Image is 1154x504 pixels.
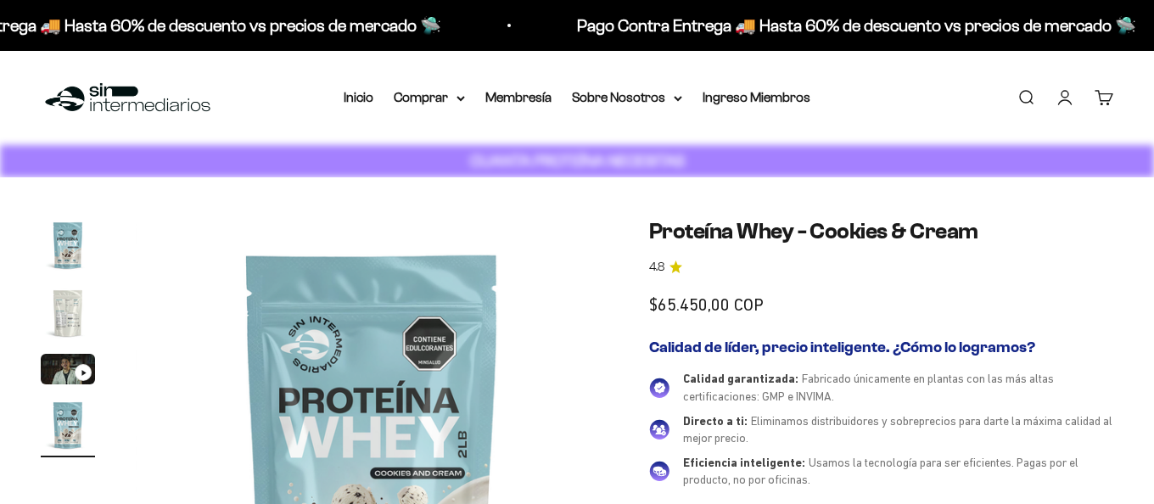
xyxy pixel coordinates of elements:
[41,354,95,389] button: Ir al artículo 3
[649,419,669,440] img: Directo a ti
[683,372,1054,403] span: Fabricado únicamente en plantas con las más altas certificaciones: GMP e INVIMA.
[683,414,1112,445] span: Eliminamos distribuidores y sobreprecios para darte la máxima calidad al mejor precio.
[470,152,685,170] strong: CUANTA PROTEÍNA NECESITAS
[649,258,664,277] span: 4.8
[41,286,95,345] button: Ir al artículo 2
[41,218,95,277] button: Ir al artículo 1
[649,258,1113,277] a: 4.84.8 de 5.0 estrellas
[344,90,373,104] a: Inicio
[41,398,95,457] button: Ir al artículo 4
[649,461,669,481] img: Eficiencia inteligente
[577,12,1136,39] p: Pago Contra Entrega 🚚 Hasta 60% de descuento vs precios de mercado 🛸
[683,456,805,469] span: Eficiencia inteligente:
[649,218,1113,244] h1: Proteína Whey - Cookies & Cream
[572,87,682,109] summary: Sobre Nosotros
[683,456,1078,487] span: Usamos la tecnología para ser eficientes. Pagas por el producto, no por oficinas.
[649,291,764,318] sale-price: $65.450,00 COP
[485,90,552,104] a: Membresía
[703,90,810,104] a: Ingreso Miembros
[683,372,798,385] span: Calidad garantizada:
[41,398,95,452] img: Proteína Whey - Cookies & Cream
[41,286,95,340] img: Proteína Whey - Cookies & Cream
[683,414,748,428] span: Directo a ti:
[41,218,95,272] img: Proteína Whey - Cookies & Cream
[649,339,1113,357] h2: Calidad de líder, precio inteligente. ¿Cómo lo logramos?
[394,87,465,109] summary: Comprar
[649,378,669,398] img: Calidad garantizada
